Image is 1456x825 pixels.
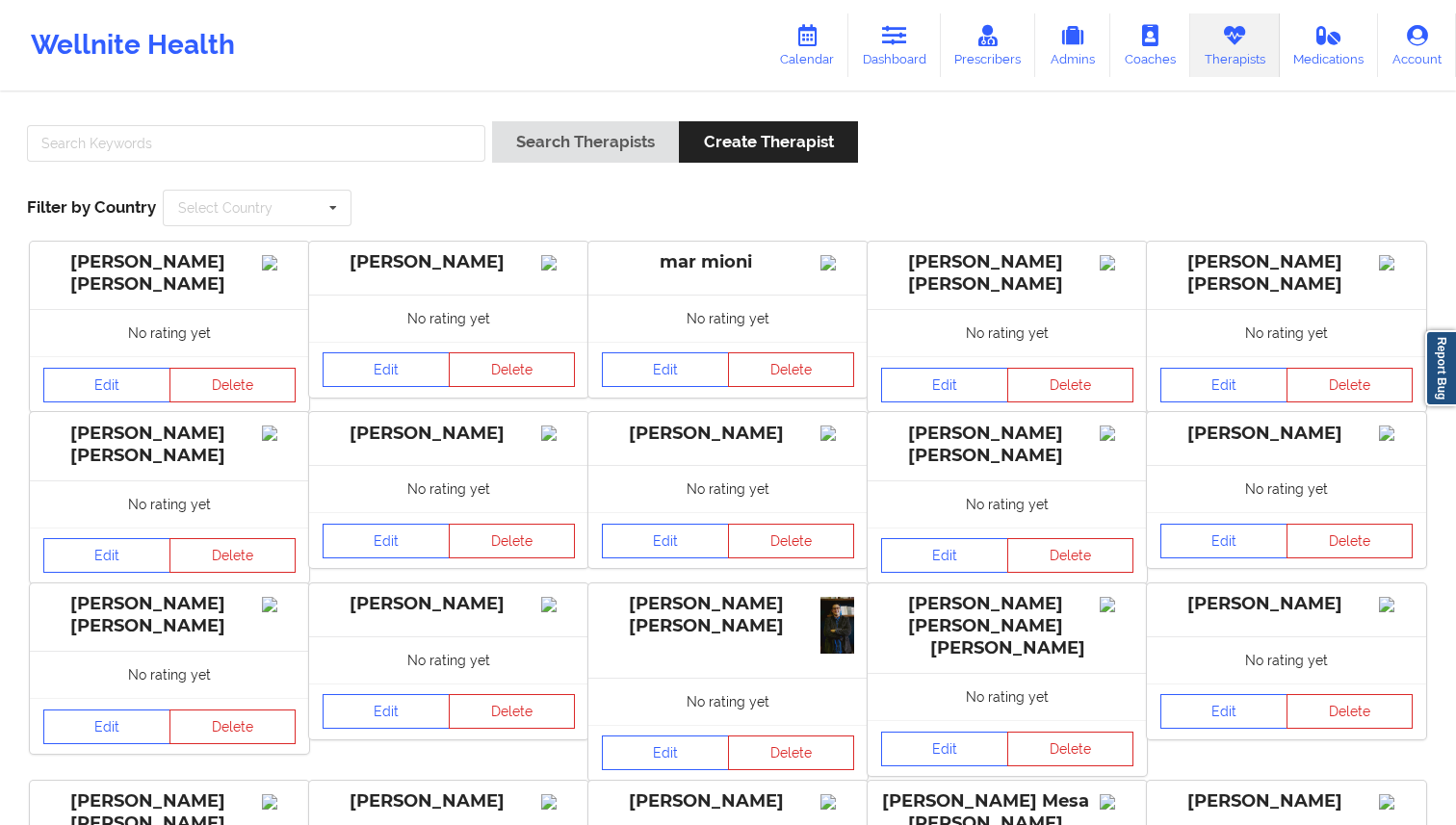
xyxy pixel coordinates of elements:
img: Image%2Fplaceholer-image.png [541,597,575,612]
button: Create Therapist [679,121,857,163]
a: Edit [323,524,450,558]
button: Delete [169,709,297,744]
div: No rating yet [868,309,1147,356]
a: Edit [323,694,450,729]
button: Delete [728,352,855,387]
div: [PERSON_NAME] [323,423,575,445]
img: Image%2Fplaceholer-image.png [541,255,575,271]
div: No rating yet [309,295,588,342]
div: mar mioni [602,251,854,273]
button: Search Therapists [492,121,679,163]
a: Edit [602,735,729,770]
div: No rating yet [309,636,588,683]
div: No rating yet [868,480,1147,528]
button: Delete [169,368,297,402]
button: Delete [449,524,576,558]
button: Delete [1007,368,1134,402]
img: Image%2Fplaceholer-image.png [541,794,575,810]
a: Dashboard [848,13,941,77]
a: Coaches [1110,13,1190,77]
div: No rating yet [30,651,309,698]
div: [PERSON_NAME] [323,251,575,273]
div: No rating yet [30,309,309,356]
div: [PERSON_NAME] [PERSON_NAME] [43,251,296,296]
img: Image%2Fplaceholer-image.png [1100,597,1133,612]
div: No rating yet [1147,309,1426,356]
div: [PERSON_NAME] [1160,790,1413,812]
a: Edit [1160,368,1287,402]
div: No rating yet [868,673,1147,720]
a: Edit [881,732,1008,766]
button: Delete [1287,524,1414,558]
div: No rating yet [1147,636,1426,683]
img: Image%2Fplaceholer-image.png [1100,425,1133,441]
input: Search Keywords [27,125,485,162]
img: Image%2Fplaceholer-image.png [1379,794,1413,810]
div: Select Country [178,201,273,215]
a: Edit [43,538,170,573]
button: Delete [449,352,576,387]
button: Delete [728,524,855,558]
button: Delete [1007,732,1134,766]
button: Delete [1287,368,1414,402]
div: No rating yet [588,678,868,725]
button: Delete [449,694,576,729]
a: Medications [1280,13,1379,77]
img: Image%2Fplaceholer-image.png [1379,597,1413,612]
img: 7d3857e4-85d7-4789-9308-c2106627835f_IMG_3295.jpeg [820,597,854,654]
button: Delete [1287,694,1414,729]
div: [PERSON_NAME] [323,593,575,615]
a: Edit [881,368,1008,402]
img: Image%2Fplaceholer-image.png [262,597,296,612]
a: Edit [1160,694,1287,729]
div: [PERSON_NAME] [602,423,854,445]
a: Account [1378,13,1456,77]
a: Edit [323,352,450,387]
div: [PERSON_NAME] [1160,423,1413,445]
div: No rating yet [588,295,868,342]
img: Image%2Fplaceholer-image.png [541,425,575,441]
a: Admins [1035,13,1110,77]
a: Edit [881,538,1008,573]
button: Delete [728,735,855,770]
img: Image%2Fplaceholer-image.png [262,425,296,441]
div: No rating yet [588,465,868,512]
img: Image%2Fplaceholer-image.png [820,425,854,441]
a: Edit [43,709,170,744]
div: [PERSON_NAME] [1160,593,1413,615]
img: Image%2Fplaceholer-image.png [262,794,296,810]
div: [PERSON_NAME] [PERSON_NAME] [PERSON_NAME] [881,593,1133,659]
img: Image%2Fplaceholer-image.png [262,255,296,271]
div: No rating yet [1147,465,1426,512]
img: Image%2Fplaceholer-image.png [1100,255,1133,271]
div: No rating yet [309,465,588,512]
a: Edit [1160,524,1287,558]
div: No rating yet [30,480,309,528]
button: Delete [169,538,297,573]
div: [PERSON_NAME] [PERSON_NAME] [1160,251,1413,296]
a: Prescribers [941,13,1036,77]
img: Image%2Fplaceholer-image.png [820,794,854,810]
div: [PERSON_NAME] [602,790,854,812]
div: [PERSON_NAME] [PERSON_NAME] [43,593,296,637]
a: Edit [602,352,729,387]
img: Image%2Fplaceholer-image.png [820,255,854,271]
span: Filter by Country [27,197,156,217]
div: [PERSON_NAME] [323,790,575,812]
button: Delete [1007,538,1134,573]
img: Image%2Fplaceholer-image.png [1379,425,1413,441]
div: [PERSON_NAME] [PERSON_NAME] [881,423,1133,467]
div: [PERSON_NAME] [PERSON_NAME] [43,423,296,467]
a: Therapists [1190,13,1280,77]
img: Image%2Fplaceholer-image.png [1100,794,1133,810]
div: [PERSON_NAME] [PERSON_NAME] [881,251,1133,296]
a: Report Bug [1425,330,1456,406]
div: [PERSON_NAME] [PERSON_NAME] [602,593,854,637]
a: Calendar [766,13,848,77]
a: Edit [602,524,729,558]
img: Image%2Fplaceholer-image.png [1379,255,1413,271]
a: Edit [43,368,170,402]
